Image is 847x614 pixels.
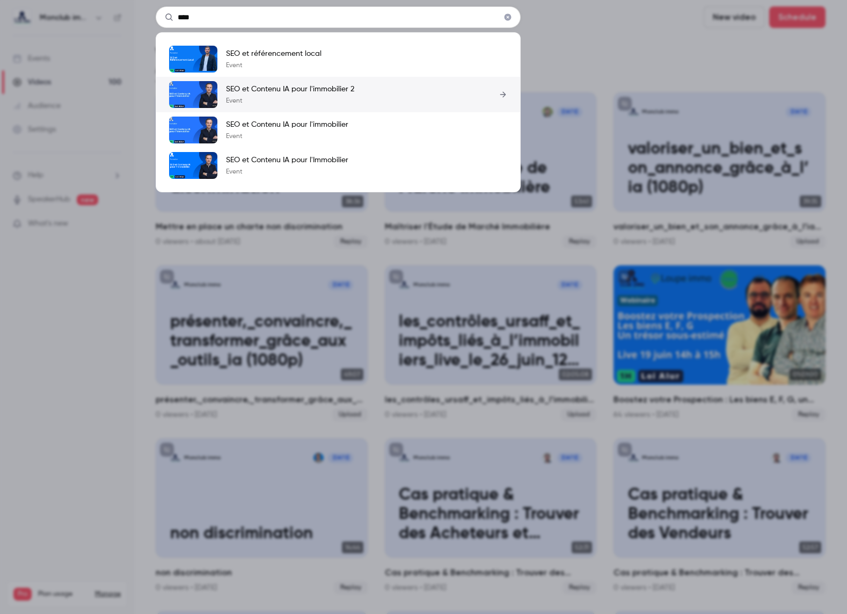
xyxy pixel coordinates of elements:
img: SEO et Contenu IA pour l'immobilier [169,117,217,143]
p: Event [226,132,348,141]
img: SEO et Contenu IA pour l'immobilier 2 [169,81,217,108]
p: SEO et référencement local [226,48,322,59]
p: Event [226,168,348,176]
img: SEO et référencement local [169,46,217,73]
p: SEO et Contenu IA pour l'immobilier 2 [226,84,354,95]
p: SEO et Contenu IA pour l'immobilier [226,119,348,130]
img: SEO et Contenu IA pour l'Immobilier [169,152,217,179]
p: Event [226,61,322,70]
p: Event [226,97,354,105]
p: SEO et Contenu IA pour l'Immobilier [226,155,348,165]
button: Clear [499,9,516,26]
